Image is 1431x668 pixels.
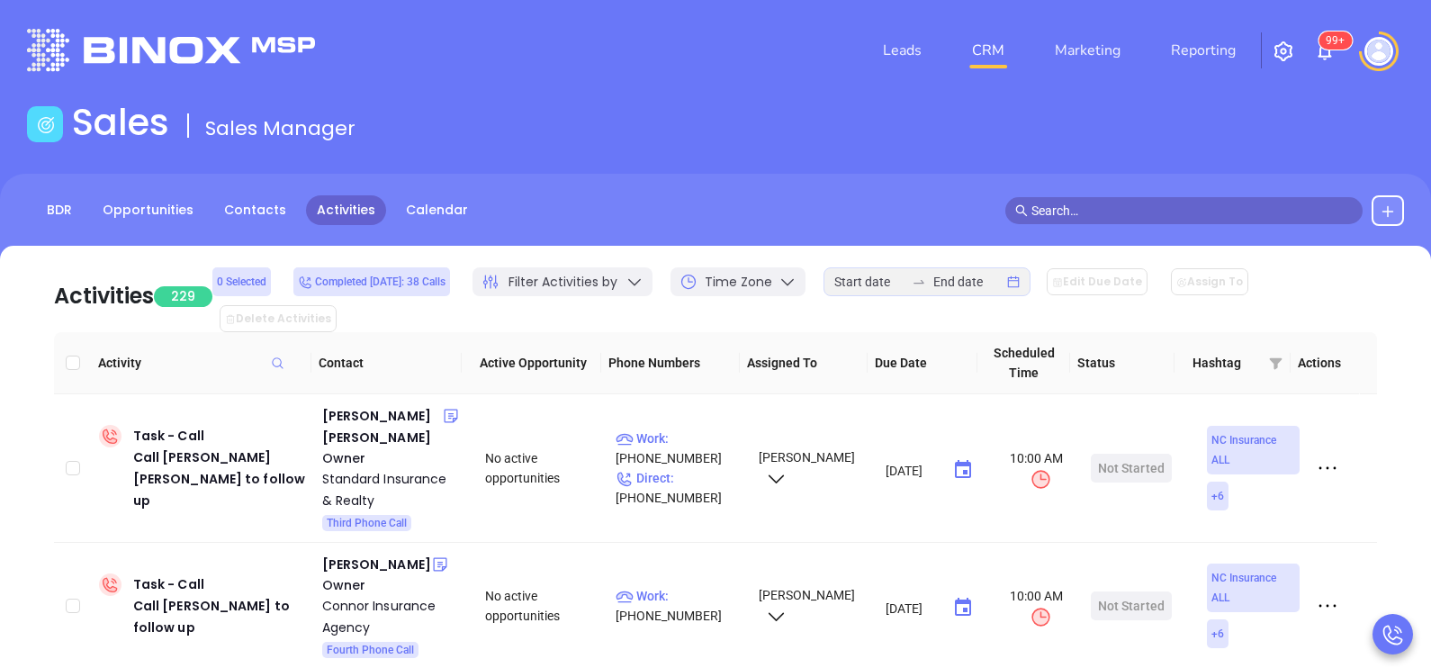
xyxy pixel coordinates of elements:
input: Start date [834,272,904,292]
span: 10:00 AM [997,448,1076,491]
span: Time Zone [705,273,772,292]
span: swap-right [912,275,926,289]
span: 229 [154,286,212,307]
th: Contact [311,332,462,394]
img: iconNotification [1314,41,1336,62]
div: No active opportunities [485,586,601,626]
a: Connor Insurance Agency [322,595,461,638]
span: [PERSON_NAME] [756,450,855,484]
a: Activities [306,195,386,225]
a: CRM [965,32,1012,68]
span: search [1015,204,1028,217]
span: Activity [98,353,304,373]
span: Hashtag [1192,353,1261,373]
img: logo [27,29,315,71]
span: Third Phone Call [327,513,407,533]
span: Filter Activities by [508,273,617,292]
div: Not Started [1098,591,1165,620]
div: Owner [322,575,461,595]
div: No active opportunities [485,448,601,488]
button: Edit Due Date [1047,268,1147,295]
a: Leads [876,32,929,68]
span: + 6 [1211,624,1224,644]
span: to [912,275,926,289]
th: Phone Numbers [601,332,740,394]
span: [PERSON_NAME] [756,588,855,622]
input: MM/DD/YYYY [886,599,938,617]
img: iconSetting [1273,41,1294,62]
input: MM/DD/YYYY [886,461,938,479]
sup: 119 [1318,32,1352,50]
th: Status [1070,332,1174,394]
button: Assign To [1171,268,1248,295]
div: [PERSON_NAME] [322,554,431,575]
a: Reporting [1164,32,1243,68]
a: Calendar [395,195,479,225]
button: Delete Activities [220,305,337,332]
button: Choose date, selected date is Sep 26, 2025 [945,590,981,626]
span: + 6 [1211,486,1224,506]
th: Active Opportunity [462,332,600,394]
span: Work : [616,431,669,446]
a: Opportunities [92,195,204,225]
div: Not Started [1098,454,1165,483]
th: Assigned To [740,332,868,394]
span: NC Insurance ALL [1211,568,1294,608]
a: Contacts [213,195,297,225]
h1: Sales [72,101,169,144]
input: End date [933,272,1003,292]
th: Scheduled Time [977,332,1070,394]
div: Call [PERSON_NAME] to follow up [133,595,308,638]
span: Direct : [616,471,674,485]
img: user [1364,37,1393,66]
input: Search… [1031,201,1354,221]
div: Task - Call [133,573,308,638]
a: BDR [36,195,83,225]
span: Fourth Phone Call [327,640,414,660]
div: [PERSON_NAME] [PERSON_NAME] [322,405,443,448]
div: Owner [322,448,461,468]
div: Call [PERSON_NAME] [PERSON_NAME] to follow up [133,447,308,511]
a: Marketing [1048,32,1128,68]
th: Due Date [868,332,977,394]
span: Sales Manager [205,114,355,142]
p: [PHONE_NUMBER] [616,586,742,626]
div: Task - Call [133,425,308,511]
span: 0 Selected [217,272,266,292]
p: [PHONE_NUMBER] [616,429,742,468]
span: Completed [DATE]: 38 Calls [298,272,445,292]
span: NC Insurance ALL [1211,430,1294,470]
button: Choose date, selected date is Sep 25, 2025 [945,452,981,488]
span: Work : [616,589,669,603]
span: 10:00 AM [997,586,1076,628]
p: [PHONE_NUMBER] [616,468,742,508]
th: Actions [1291,332,1360,394]
div: Activities [54,280,154,312]
a: Standard Insurance & Realty [322,468,461,511]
